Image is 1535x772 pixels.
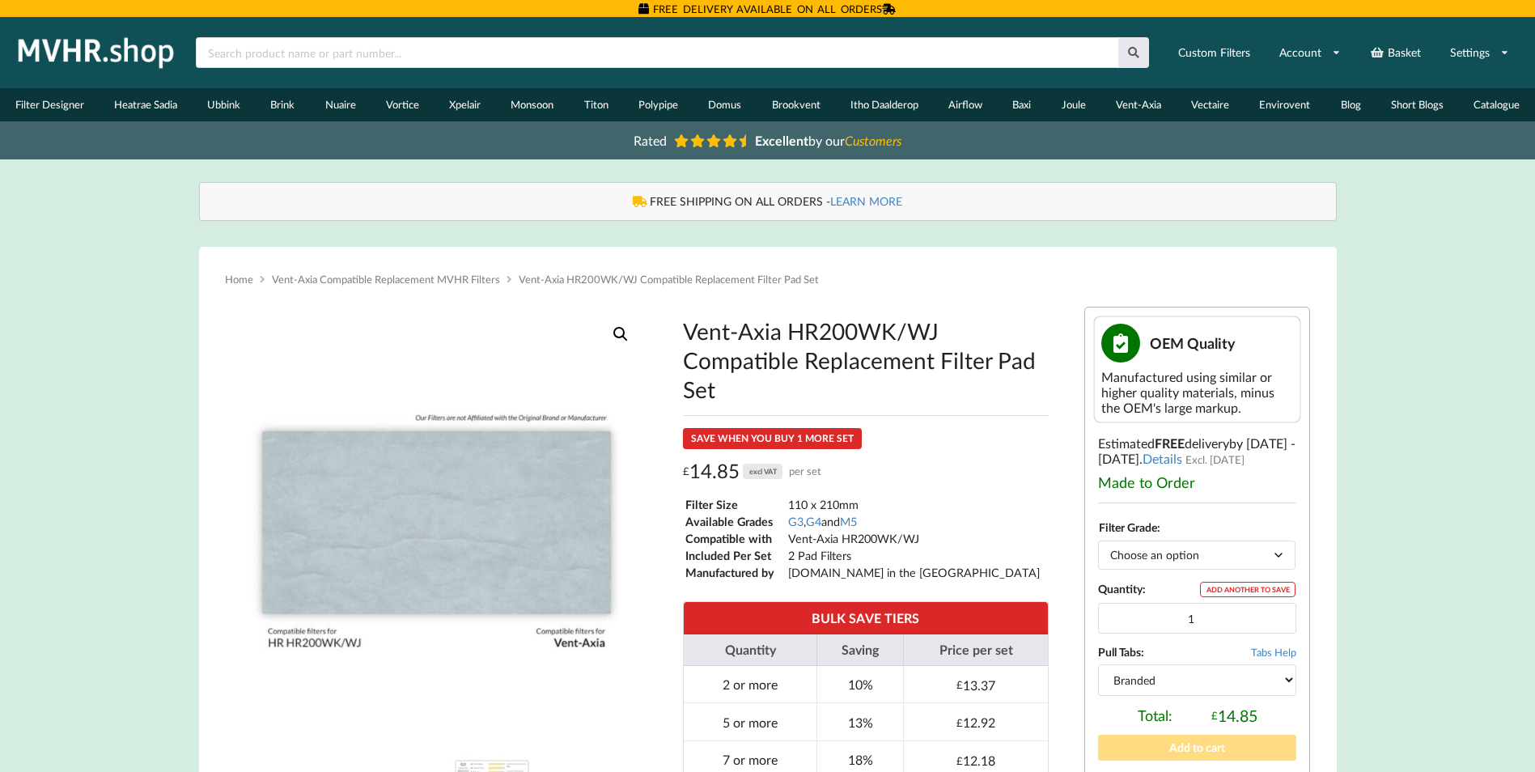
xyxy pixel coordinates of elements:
a: Details [1143,451,1182,466]
a: Vent-Axia Compatible Replacement MVHR Filters [272,273,500,286]
span: £ [956,754,963,767]
td: 5 or more [684,702,817,740]
div: SAVE WHEN YOU BUY 1 MORE SET [683,428,862,449]
img: mvhr.shop.png [11,32,181,73]
a: Brookvent [757,88,835,121]
a: Xpelair [435,88,496,121]
label: Filter Grade [1099,520,1157,534]
b: FREE [1155,435,1185,451]
div: 13.37 [956,677,995,693]
div: FREE SHIPPING ON ALL ORDERS - [216,193,1320,210]
td: Compatible with [685,531,786,546]
div: excl VAT [743,464,782,479]
span: OEM Quality [1150,334,1236,352]
div: 12.18 [956,753,995,768]
a: Domus [693,88,757,121]
span: Rated [634,133,667,148]
span: £ [1211,709,1218,722]
td: 2 Pad Filters [787,548,1041,563]
th: Price per set [903,634,1048,666]
a: M5 [840,515,857,528]
input: Search product name or part number... [196,37,1118,68]
a: Vectaire [1177,88,1245,121]
a: Monsoon [496,88,569,121]
a: Basket [1359,38,1431,67]
a: Custom Filters [1168,38,1261,67]
td: 10% [816,666,903,703]
span: Vent-Axia HR200WK/WJ Compatible Replacement Filter Pad Set [519,273,819,286]
div: 14.85 [1211,706,1257,725]
img: Vent-Axia HR200WK/WJ Compatible MVHR Pad Filter Replacement Set from MVHR.shop [225,307,648,730]
td: Manufactured by [685,565,786,580]
span: Excl. [DATE] [1185,453,1245,466]
a: Heatrae Sadia [99,88,192,121]
b: Pull Tabs: [1098,645,1144,659]
input: Product quantity [1098,603,1296,634]
a: LEARN MORE [830,194,902,208]
span: per set [789,459,821,484]
div: Manufactured using similar or higher quality materials, minus the OEM's large markup. [1101,369,1293,415]
a: Polypipe [623,88,693,121]
td: Included Per Set [685,548,786,563]
td: Filter Size [685,497,786,512]
td: 2 or more [684,666,817,703]
td: 13% [816,702,903,740]
a: Vent-Axia [1100,88,1176,121]
button: Add to cart [1098,735,1296,760]
a: Vortice [371,88,434,121]
a: Baxi [998,88,1046,121]
a: Catalogue [1459,88,1535,121]
div: 12.92 [956,715,995,730]
a: Nuaire [310,88,371,121]
h1: Vent-Axia HR200WK/WJ Compatible Replacement Filter Pad Set [683,316,1049,404]
a: G3 [788,515,804,528]
div: ADD ANOTHER TO SAVE [1200,582,1295,597]
span: Total: [1138,706,1172,725]
a: View full-screen image gallery [606,320,635,349]
th: Quantity [684,634,817,666]
a: Brink [256,88,310,121]
a: Airflow [933,88,997,121]
span: £ [956,716,963,729]
a: Blog [1325,88,1376,121]
span: by [DATE] - [DATE] [1098,435,1295,466]
span: £ [683,459,689,484]
a: Rated Excellentby ourCustomers [622,127,914,154]
th: Saving [816,634,903,666]
a: G4 [806,515,821,528]
a: Settings [1440,38,1520,67]
div: 14.85 [683,459,822,484]
span: Tabs Help [1251,646,1296,659]
a: Envirovent [1245,88,1325,121]
th: BULK SAVE TIERS [684,602,1048,634]
a: Home [225,273,253,286]
td: 110 x 210mm [787,497,1041,512]
td: Available Grades [685,514,786,529]
a: Short Blogs [1376,88,1458,121]
a: Itho Daalderop [835,88,933,121]
div: Made to Order [1098,473,1296,491]
b: Excellent [755,133,808,148]
a: Ubbink [193,88,256,121]
span: by our [755,133,901,148]
td: Vent-Axia HR200WK/WJ [787,531,1041,546]
a: Joule [1046,88,1100,121]
td: [DOMAIN_NAME] in the [GEOGRAPHIC_DATA] [787,565,1041,580]
td: , and [787,514,1041,529]
i: Customers [845,133,901,148]
a: Account [1269,38,1351,67]
a: Titon [569,88,623,121]
span: £ [956,678,963,691]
